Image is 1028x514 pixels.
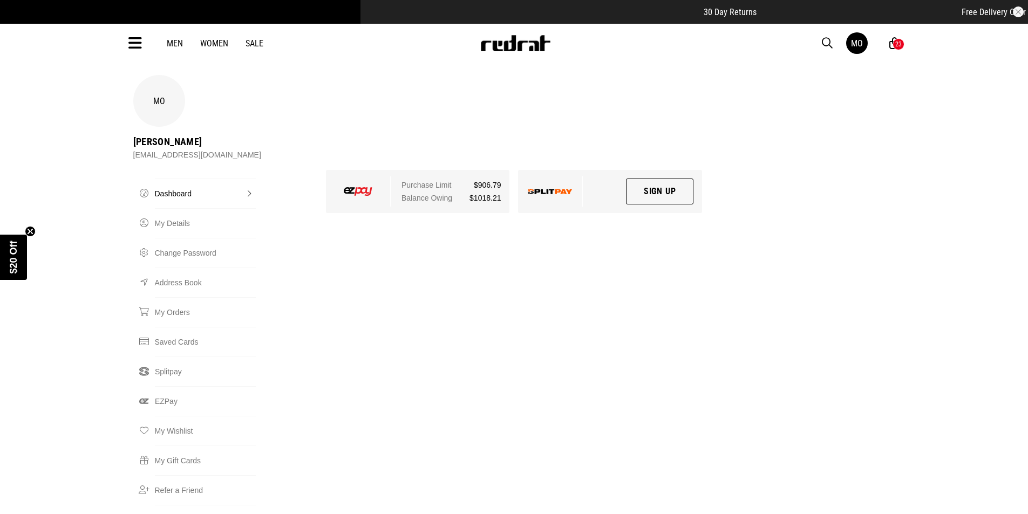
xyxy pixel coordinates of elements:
[155,238,256,268] a: Change Password
[246,38,263,49] a: Sale
[25,226,36,237] button: Close teaser
[167,38,183,49] a: Men
[155,416,256,446] a: My Wishlist
[889,38,900,49] a: 23
[626,179,694,204] a: Sign Up
[480,35,551,51] img: Redrat logo
[155,208,256,238] a: My Details
[133,75,185,127] div: MO
[895,40,902,48] div: 23
[778,6,940,17] iframe: Customer reviews powered by Trustpilot
[133,148,261,161] div: [EMAIL_ADDRESS][DOMAIN_NAME]
[851,38,863,49] div: MO
[133,135,261,148] div: [PERSON_NAME]
[155,386,256,416] a: EZPay
[8,241,19,273] span: $20 Off
[704,7,757,17] span: 30 Day Returns
[155,327,256,357] a: Saved Cards
[401,179,501,191] div: Purchase Limit
[401,191,501,204] div: Balance Owing
[155,179,256,208] a: Dashboard
[155,475,256,505] a: Refer a Friend
[155,446,256,475] a: My Gift Cards
[344,187,372,196] img: ezpay
[155,357,256,386] a: Splitpay
[474,179,501,191] span: $906.79
[200,38,228,49] a: Women
[528,189,573,194] img: splitpay
[155,297,256,327] a: My Orders
[469,191,501,204] span: $1018.21
[155,268,256,297] a: Address Book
